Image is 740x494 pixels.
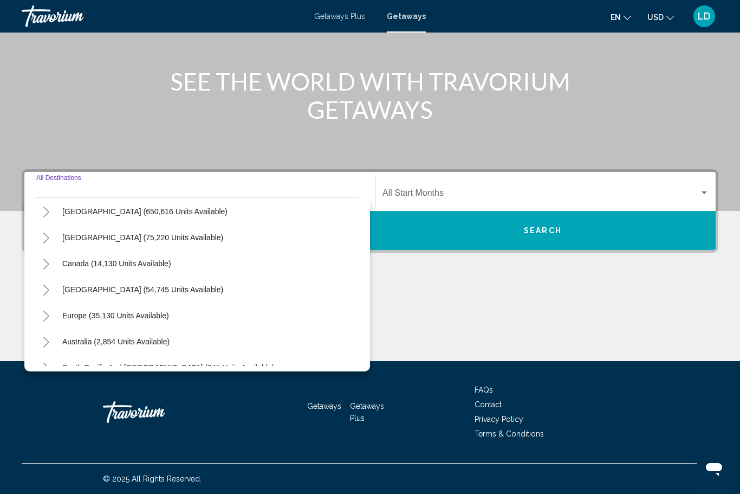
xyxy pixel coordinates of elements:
[350,402,384,422] a: Getaways Plus
[475,415,523,424] a: Privacy Policy
[387,12,426,21] a: Getaways
[57,355,280,380] button: South Pacific and [GEOGRAPHIC_DATA] (241 units available)
[475,400,502,409] a: Contact
[167,67,573,124] h1: SEE THE WORLD WITH TRAVORIUM GETAWAYS
[57,277,229,302] button: [GEOGRAPHIC_DATA] (54,745 units available)
[370,211,716,250] button: Search
[103,396,211,428] a: Travorium
[35,253,57,274] button: Toggle Canada (14,130 units available)
[57,251,177,276] button: Canada (14,130 units available)
[307,402,341,410] a: Getaways
[647,13,664,22] span: USD
[62,207,228,216] span: [GEOGRAPHIC_DATA] (650,616 units available)
[57,225,229,250] button: [GEOGRAPHIC_DATA] (75,220 units available)
[611,9,631,25] button: Change language
[62,285,223,294] span: [GEOGRAPHIC_DATA] (54,745 units available)
[35,227,57,248] button: Toggle Mexico (75,220 units available)
[475,429,544,438] a: Terms & Conditions
[647,9,674,25] button: Change currency
[35,201,57,222] button: Toggle United States (650,616 units available)
[314,12,365,21] a: Getaways Plus
[698,11,711,22] span: LD
[611,13,621,22] span: en
[22,5,303,27] a: Travorium
[35,305,57,326] button: Toggle Europe (35,130 units available)
[690,5,718,28] button: User Menu
[35,357,57,378] button: Toggle South Pacific and Oceania (241 units available)
[35,279,57,300] button: Toggle Caribbean & Atlantic Islands (54,745 units available)
[524,227,562,235] span: Search
[62,311,169,320] span: Europe (35,130 units available)
[57,303,174,328] button: Europe (35,130 units available)
[62,233,223,242] span: [GEOGRAPHIC_DATA] (75,220 units available)
[62,259,171,268] span: Canada (14,130 units available)
[24,172,716,250] div: Search widget
[62,363,274,372] span: South Pacific and [GEOGRAPHIC_DATA] (241 units available)
[103,474,202,483] span: © 2025 All Rights Reserved.
[35,331,57,352] button: Toggle Australia (2,854 units available)
[697,451,731,485] iframe: Button to launch messaging window
[57,199,233,224] button: [GEOGRAPHIC_DATA] (650,616 units available)
[57,329,175,354] button: Australia (2,854 units available)
[62,337,170,346] span: Australia (2,854 units available)
[475,386,493,394] a: FAQs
